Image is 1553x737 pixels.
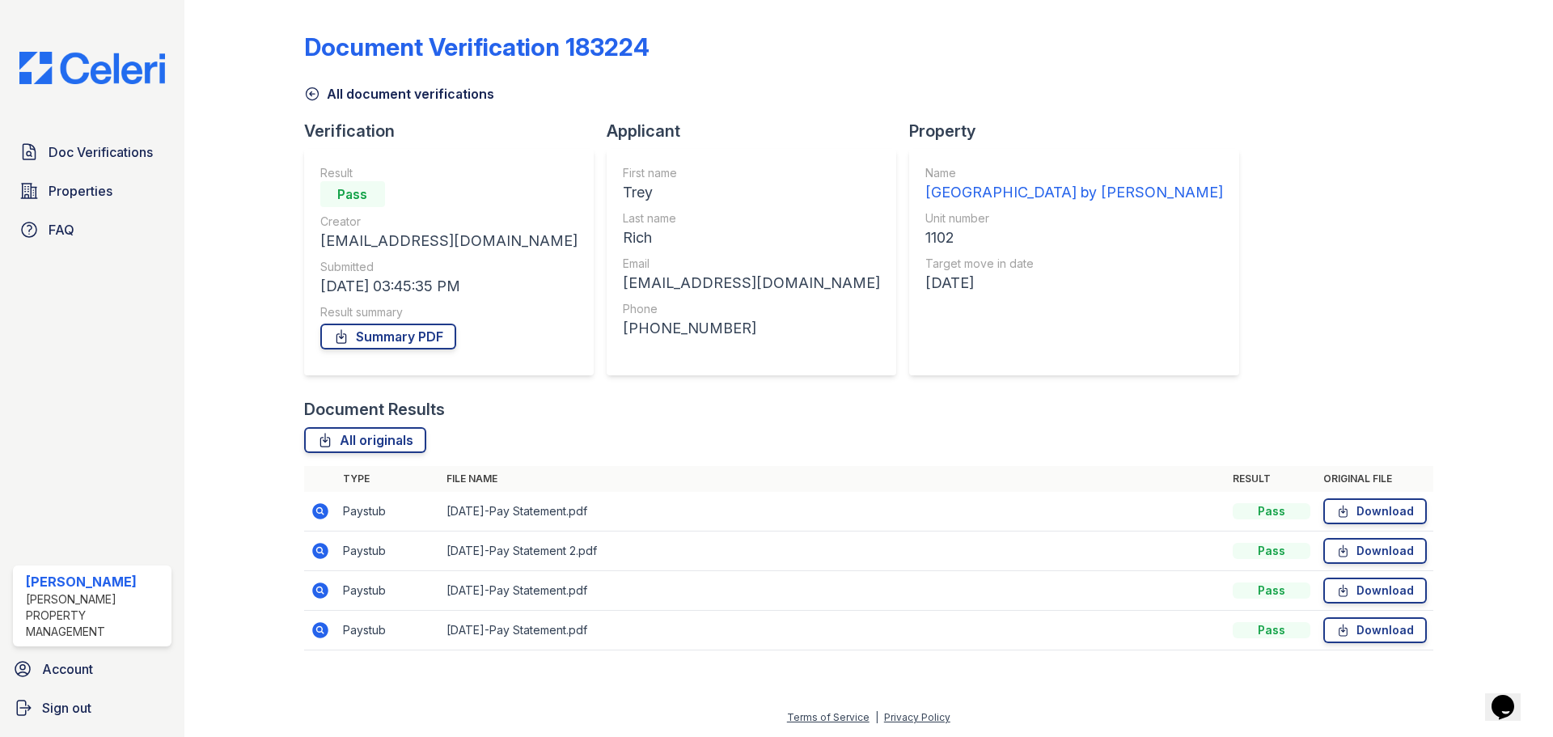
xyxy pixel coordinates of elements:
a: Sign out [6,692,178,724]
a: FAQ [13,214,171,246]
span: Doc Verifications [49,142,153,162]
div: Trey [623,181,880,204]
div: [DATE] 03:45:35 PM [320,275,578,298]
span: Account [42,659,93,679]
div: Last name [623,210,880,227]
span: Properties [49,181,112,201]
td: Paystub [336,492,440,532]
th: Result [1226,466,1317,492]
div: Pass [320,181,385,207]
a: Summary PDF [320,324,456,349]
a: Doc Verifications [13,136,171,168]
div: Pass [1233,582,1310,599]
div: [PERSON_NAME] Property Management [26,591,165,640]
div: Email [623,256,880,272]
div: Pass [1233,503,1310,519]
div: Target move in date [925,256,1223,272]
div: 1102 [925,227,1223,249]
div: Name [925,165,1223,181]
td: [DATE]-Pay Statement.pdf [440,611,1226,650]
div: Result [320,165,578,181]
a: Properties [13,175,171,207]
a: Download [1323,538,1427,564]
div: Document Results [304,398,445,421]
a: All document verifications [304,84,494,104]
th: File name [440,466,1226,492]
a: Download [1323,578,1427,604]
div: Rich [623,227,880,249]
div: [PERSON_NAME] [26,572,165,591]
th: Original file [1317,466,1433,492]
div: Document Verification 183224 [304,32,650,61]
div: Verification [304,120,607,142]
div: Property [909,120,1252,142]
td: Paystub [336,532,440,571]
div: Applicant [607,120,909,142]
div: Pass [1233,622,1310,638]
a: Account [6,653,178,685]
a: Privacy Policy [884,711,950,723]
div: [EMAIL_ADDRESS][DOMAIN_NAME] [623,272,880,294]
td: Paystub [336,571,440,611]
div: | [875,711,878,723]
div: First name [623,165,880,181]
td: [DATE]-Pay Statement.pdf [440,492,1226,532]
a: Name [GEOGRAPHIC_DATA] by [PERSON_NAME] [925,165,1223,204]
a: All originals [304,427,426,453]
span: FAQ [49,220,74,239]
td: [DATE]-Pay Statement.pdf [440,571,1226,611]
th: Type [336,466,440,492]
img: CE_Logo_Blue-a8612792a0a2168367f1c8372b55b34899dd931a85d93a1a3d3e32e68fde9ad4.png [6,52,178,84]
div: Creator [320,214,578,230]
div: Result summary [320,304,578,320]
div: Pass [1233,543,1310,559]
a: Download [1323,617,1427,643]
div: Phone [623,301,880,317]
a: Terms of Service [787,711,870,723]
span: Sign out [42,698,91,718]
a: Download [1323,498,1427,524]
td: Paystub [336,611,440,650]
div: [PHONE_NUMBER] [623,317,880,340]
div: [DATE] [925,272,1223,294]
iframe: chat widget [1485,672,1537,721]
div: [EMAIL_ADDRESS][DOMAIN_NAME] [320,230,578,252]
td: [DATE]-Pay Statement 2.pdf [440,532,1226,571]
div: Unit number [925,210,1223,227]
div: [GEOGRAPHIC_DATA] by [PERSON_NAME] [925,181,1223,204]
div: Submitted [320,259,578,275]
